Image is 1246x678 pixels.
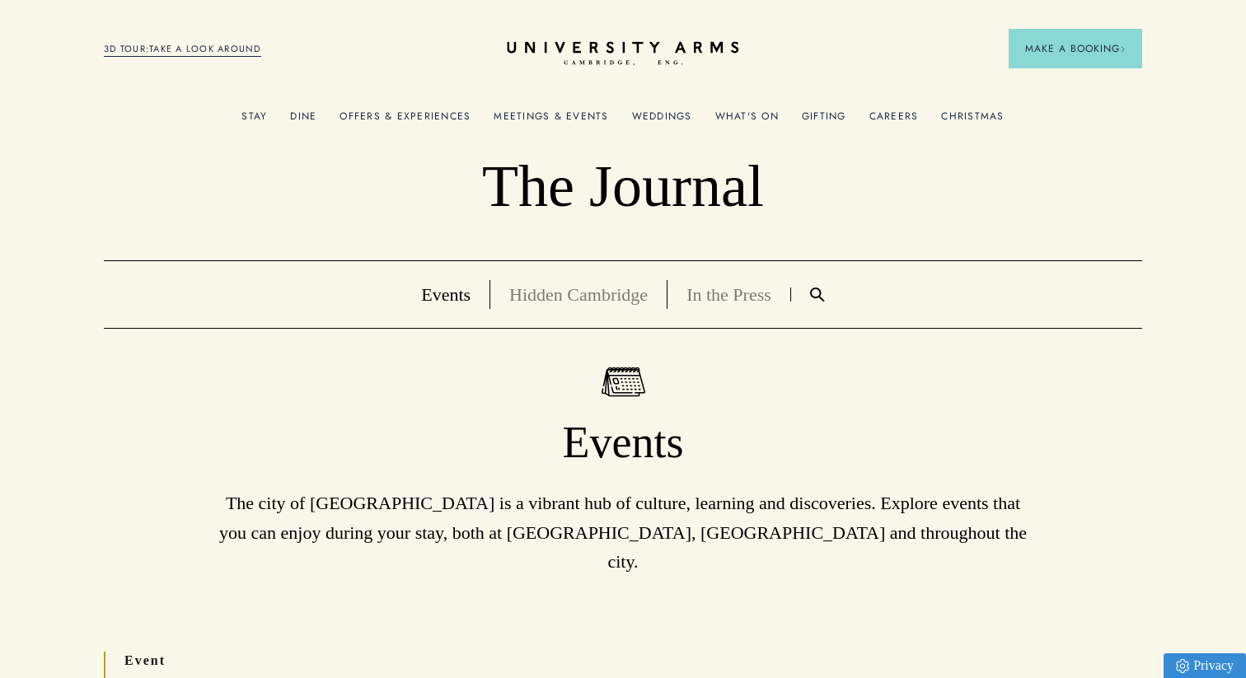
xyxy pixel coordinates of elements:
a: Careers [869,110,919,132]
a: Meetings & Events [494,110,608,132]
a: Events [421,284,471,305]
a: 3D TOUR:TAKE A LOOK AROUND [104,42,261,57]
p: The city of [GEOGRAPHIC_DATA] is a vibrant hub of culture, learning and discoveries. Explore even... [211,489,1035,576]
span: Make a Booking [1025,41,1126,56]
p: event [124,652,471,670]
a: Stay [241,110,267,132]
h1: Events [104,416,1142,470]
a: What's On [715,110,779,132]
button: Make a BookingArrow icon [1009,29,1142,68]
a: Christmas [941,110,1004,132]
a: Privacy [1164,653,1246,678]
a: Home [504,41,742,67]
p: The Journal [104,152,1142,222]
a: In the Press [686,284,771,305]
a: Gifting [802,110,846,132]
img: Arrow icon [1120,46,1126,52]
a: Search [791,288,844,302]
a: Hidden Cambridge [509,284,648,305]
img: Events [602,367,645,397]
a: Weddings [632,110,692,132]
a: Dine [290,110,316,132]
img: Search [810,288,825,302]
img: Privacy [1176,659,1189,673]
a: Offers & Experiences [340,110,471,132]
